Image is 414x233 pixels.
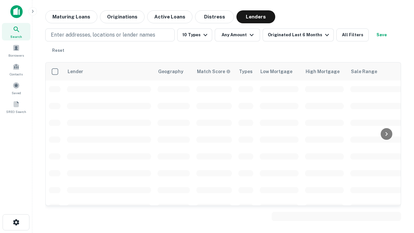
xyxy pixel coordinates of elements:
span: Saved [12,90,21,95]
button: 10 Types [177,28,212,41]
th: Low Mortgage [256,62,302,81]
a: Contacts [2,61,30,78]
th: Capitalize uses an advanced AI algorithm to match your search with the best lender. The match sco... [193,62,235,81]
div: High Mortgage [306,68,340,75]
button: Save your search to get updates of matches that match your search criteria. [371,28,392,41]
a: Search [2,23,30,40]
span: Borrowers [8,53,24,58]
button: Maturing Loans [45,10,97,23]
a: Saved [2,79,30,97]
th: Sale Range [347,62,405,81]
span: Contacts [10,72,23,77]
p: Enter addresses, locations or lender names [51,31,155,39]
button: Originated Last 6 Months [263,28,334,41]
button: Any Amount [215,28,260,41]
button: All Filters [336,28,369,41]
h6: Match Score [197,68,229,75]
button: Enter addresses, locations or lender names [45,28,175,41]
button: Distress [195,10,234,23]
span: Search [10,34,22,39]
button: Active Loans [147,10,192,23]
th: Types [235,62,256,81]
div: Lender [68,68,83,75]
iframe: Chat Widget [382,181,414,212]
span: SREO Search [6,109,26,114]
button: Lenders [236,10,275,23]
th: High Mortgage [302,62,347,81]
a: SREO Search [2,98,30,116]
button: Reset [48,44,69,57]
img: capitalize-icon.png [10,5,23,18]
div: Sale Range [351,68,377,75]
div: Geography [158,68,183,75]
div: Low Mortgage [260,68,292,75]
div: Originated Last 6 Months [268,31,331,39]
a: Borrowers [2,42,30,59]
div: Types [239,68,253,75]
th: Lender [64,62,154,81]
th: Geography [154,62,193,81]
div: Capitalize uses an advanced AI algorithm to match your search with the best lender. The match sco... [197,68,231,75]
button: Originations [100,10,145,23]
